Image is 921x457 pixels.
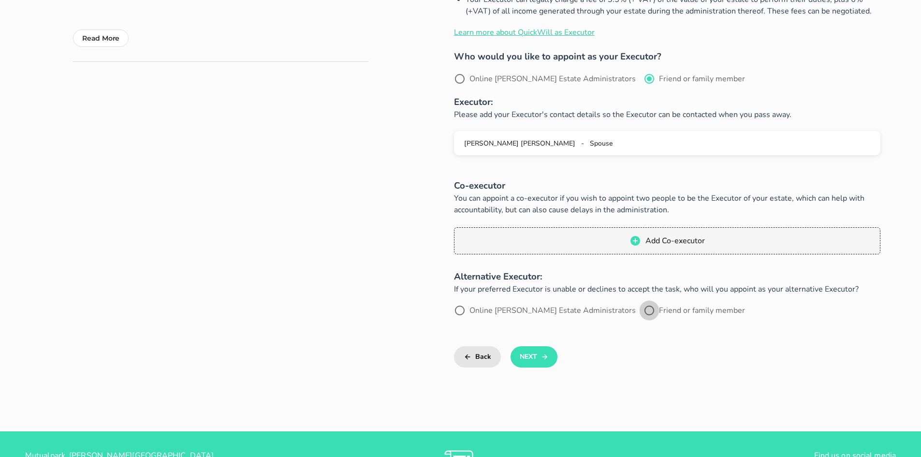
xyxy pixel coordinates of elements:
p: If your preferred Executor is unable or declines to accept the task, who will you appoint as your... [454,283,880,295]
label: Online [PERSON_NAME] Estate Administrators [469,306,636,315]
span: Add Co-executor [645,236,705,246]
button: Add Co-executor [454,227,880,254]
button: Back [454,346,501,368]
h3: Alternative Executor: [454,270,880,283]
h3: Who would you like to appoint as your Executor? [454,50,880,63]
span: - [581,139,584,148]
h3: Executor: [454,95,880,109]
a: Learn more about QuickWill as Executor [454,27,595,38]
p: Please add your Executor's contact details so the Executor can be contacted when you pass away. [454,109,880,120]
button: Next [511,346,557,368]
span: [PERSON_NAME] [PERSON_NAME] [464,139,575,148]
p: Read More [82,32,119,44]
label: Friend or family member [659,306,745,315]
label: Online [PERSON_NAME] Estate Administrators [469,74,636,84]
button: [PERSON_NAME] [PERSON_NAME] - Spouse [454,131,880,155]
label: Friend or family member [659,74,745,84]
h3: Co-executor [454,179,880,192]
button: Read More [73,29,129,47]
p: You can appoint a co-executor if you wish to appoint two people to be the Executor of your estate... [454,192,880,216]
span: Spouse [590,139,613,148]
